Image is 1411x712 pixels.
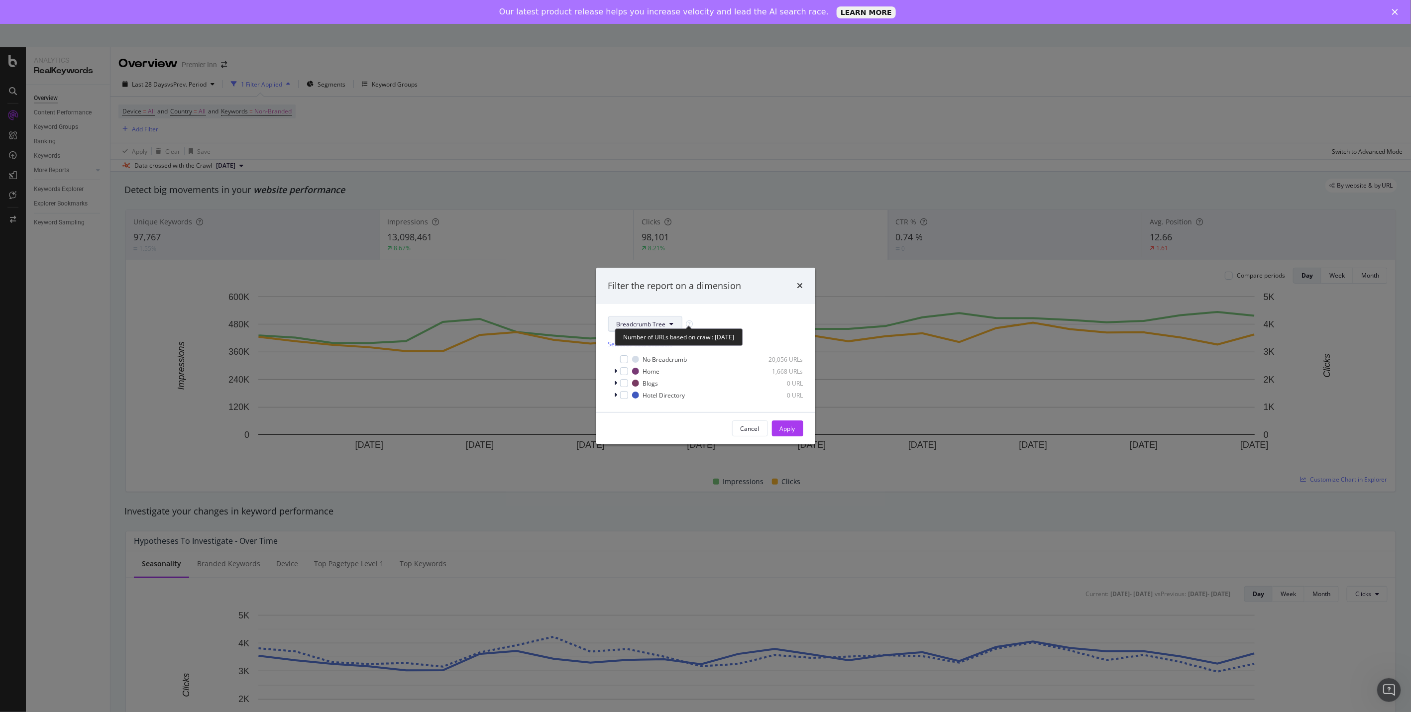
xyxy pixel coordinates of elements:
[643,379,658,388] div: Blogs
[797,280,803,293] div: times
[608,340,803,348] div: Select all data available
[1377,678,1401,702] iframe: Intercom live chat
[643,355,687,364] div: No Breadcrumb
[741,424,760,433] div: Cancel
[780,424,795,433] div: Apply
[499,7,829,17] div: Our latest product release helps you increase velocity and lead the AI search race.
[772,420,803,436] button: Apply
[1392,9,1402,15] div: Close
[643,367,660,376] div: Home
[624,333,735,341] div: Number of URLs based on crawl: [DATE]
[732,420,768,436] button: Cancel
[755,355,803,364] div: 20,056 URLs
[596,268,815,445] div: modal
[643,391,685,400] div: Hotel Directory
[617,320,666,328] span: Breadcrumb Tree
[755,367,803,376] div: 1,668 URLs
[755,379,803,388] div: 0 URL
[608,316,682,332] button: Breadcrumb Tree
[608,280,742,293] div: Filter the report on a dimension
[755,391,803,400] div: 0 URL
[837,6,896,18] a: LEARN MORE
